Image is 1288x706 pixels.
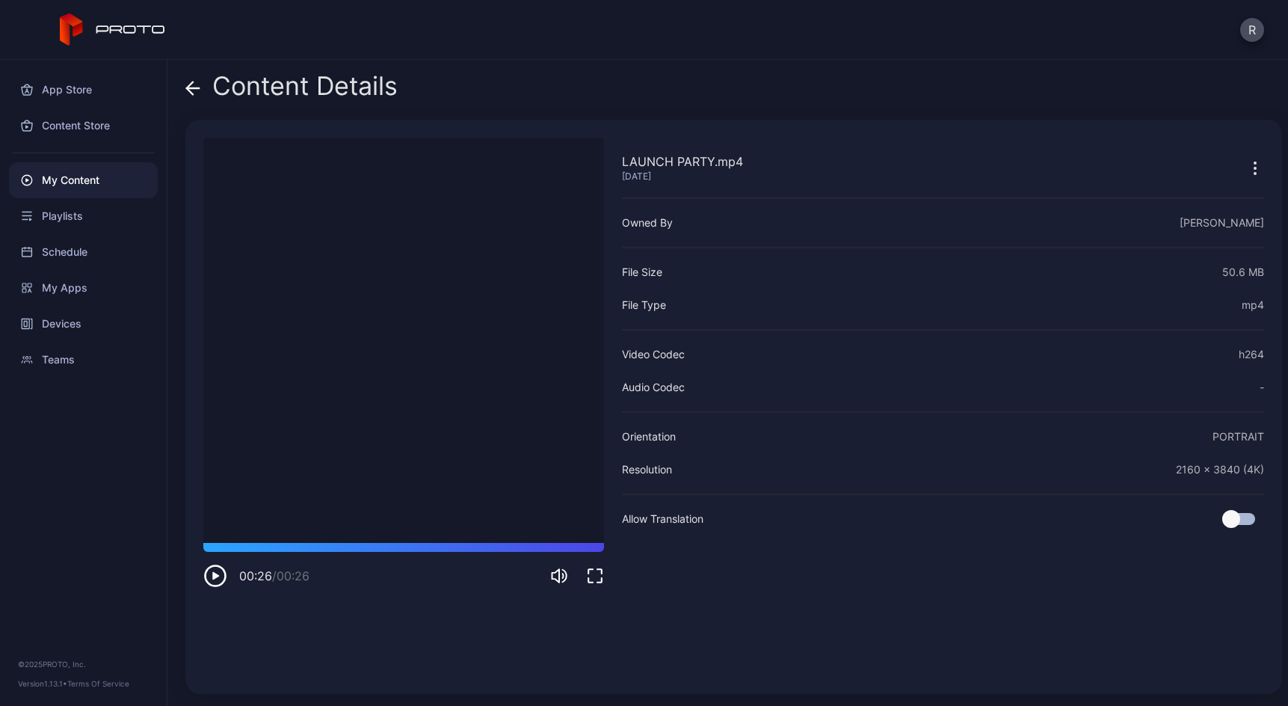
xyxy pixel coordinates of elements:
a: Terms Of Service [67,679,129,688]
div: mp4 [1242,296,1264,314]
span: Version 1.13.1 • [18,679,67,688]
a: Schedule [9,234,158,270]
div: PORTRAIT [1212,428,1264,446]
div: Audio Codec [622,378,685,396]
a: My Content [9,162,158,198]
div: Content Details [185,72,398,108]
div: Orientation [622,428,676,446]
div: File Size [622,263,662,281]
span: / 00:26 [272,568,309,583]
div: 50.6 MB [1222,263,1264,281]
div: © 2025 PROTO, Inc. [18,658,149,670]
div: 2160 x 3840 (4K) [1176,461,1264,479]
div: Owned By [622,214,673,232]
div: 00:26 [239,567,309,585]
div: [PERSON_NAME] [1180,214,1264,232]
div: Video Codec [622,346,685,363]
div: Resolution [622,461,672,479]
button: R [1240,18,1264,42]
div: - [1260,378,1264,396]
video: Sorry, your browser doesn‘t support embedded videos [203,138,604,543]
a: Playlists [9,198,158,234]
div: Allow Translation [622,510,703,528]
a: Content Store [9,108,158,144]
a: Devices [9,306,158,342]
a: Teams [9,342,158,378]
div: File Type [622,296,666,314]
div: h264 [1239,346,1264,363]
a: App Store [9,72,158,108]
a: My Apps [9,270,158,306]
div: [DATE] [622,171,743,182]
div: LAUNCH PARTY.mp4 [622,153,743,171]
